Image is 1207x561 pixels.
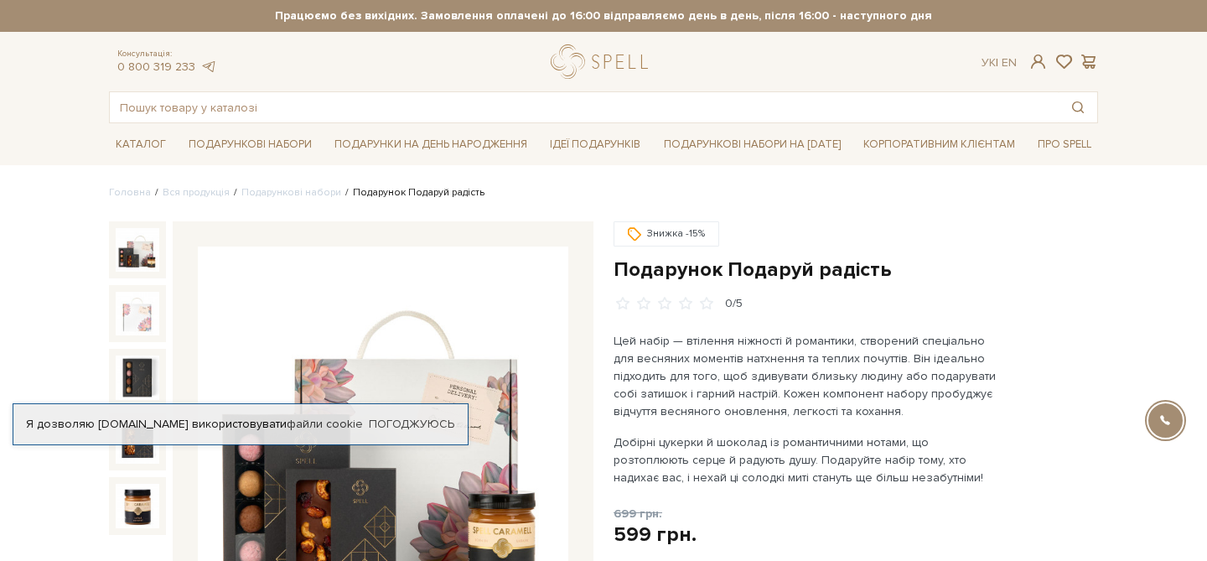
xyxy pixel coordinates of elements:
div: Знижка -15% [614,221,719,247]
p: Добірні цукерки й шоколад із романтичними нотами, що розтоплюють серце й радують душу. Подаруйте ... [614,434,1007,486]
div: Ук [982,55,1017,70]
input: Пошук товару у каталозі [110,92,1059,122]
a: telegram [199,60,216,74]
span: | [996,55,998,70]
div: Я дозволяю [DOMAIN_NAME] використовувати [13,417,468,432]
a: Подарункові набори на [DATE] [657,130,847,158]
a: Головна [109,186,151,199]
a: logo [551,44,655,79]
img: Подарунок Подаруй радість [116,292,159,335]
button: Пошук товару у каталозі [1059,92,1097,122]
div: 0/5 [725,296,743,312]
a: Каталог [109,132,173,158]
img: Подарунок Подаруй радість [116,484,159,527]
a: файли cookie [287,417,363,431]
p: Цей набір — втілення ніжності й романтики, створений спеціально для весняних моментів натхнення т... [614,332,1007,420]
a: 0 800 319 233 [117,60,195,74]
h1: Подарунок Подаруй радість [614,257,1098,283]
div: 599 грн. [614,522,697,548]
a: Подарункові набори [182,132,319,158]
span: Консультація: [117,49,216,60]
img: Подарунок Подаруй радість [116,356,159,399]
a: Корпоративним клієнтам [857,130,1022,158]
a: Подарунки на День народження [328,132,534,158]
a: Вся продукція [163,186,230,199]
span: 699 грн. [614,506,662,521]
a: Погоджуюсь [369,417,454,432]
a: Ідеї подарунків [543,132,647,158]
img: Подарунок Подаруй радість [116,228,159,272]
strong: Працюємо без вихідних. Замовлення оплачені до 16:00 відправляємо день в день, після 16:00 - насту... [109,8,1098,23]
a: Про Spell [1031,132,1098,158]
a: Подарункові набори [241,186,341,199]
li: Подарунок Подаруй радість [341,185,484,200]
a: En [1002,55,1017,70]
